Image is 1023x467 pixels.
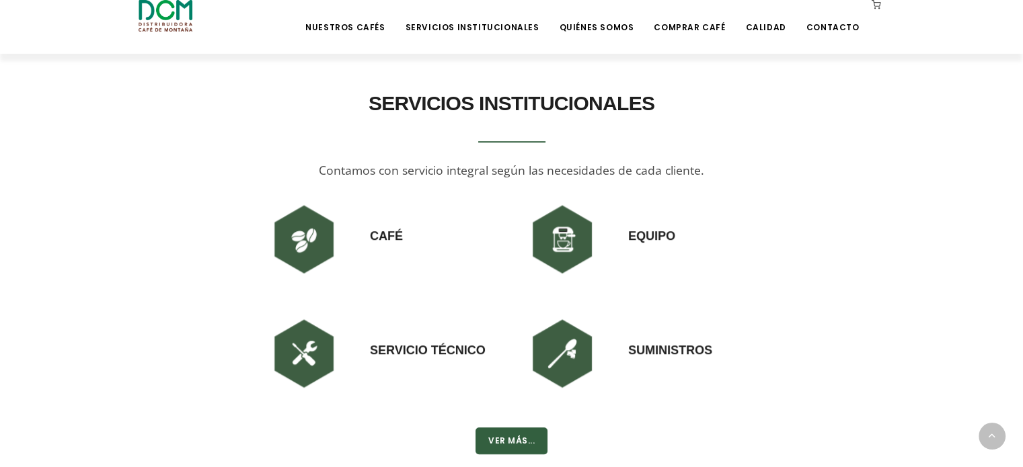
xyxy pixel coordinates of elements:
[370,313,486,359] h3: Servicio Técnico
[476,435,547,448] a: Ver Más...
[551,1,642,33] a: Quiénes Somos
[522,313,603,394] img: DCM-WEB-HOME-ICONOS-240X240-04.png
[264,313,344,394] img: DCM-WEB-HOME-ICONOS-240X240-03.png
[476,427,547,454] button: Ver Más...
[264,199,344,280] img: DCM-WEB-HOME-ICONOS-240X240-01.png
[628,199,675,245] h3: Equipo
[522,199,603,280] img: DCM-WEB-HOME-ICONOS-240X240-02.png
[297,1,393,33] a: Nuestros Cafés
[319,162,704,178] span: Contamos con servicio integral según las necesidades de cada cliente.
[264,85,760,122] h2: SERVICIOS INSTITUCIONALES
[737,1,794,33] a: Calidad
[397,1,547,33] a: Servicios Institucionales
[370,199,403,245] h3: Café
[798,1,868,33] a: Contacto
[646,1,733,33] a: Comprar Café
[628,313,712,359] h3: Suministros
